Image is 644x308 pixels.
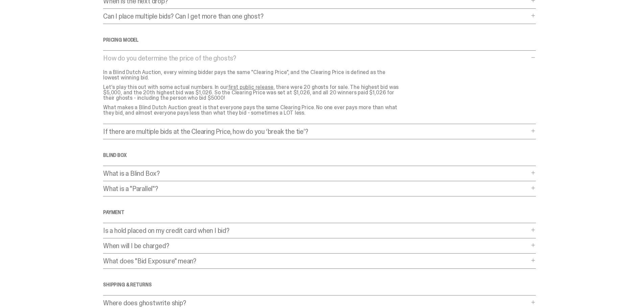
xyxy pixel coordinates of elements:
[103,258,529,264] p: What does "Bid Exposure" mean?
[103,242,529,249] p: When will I be charged?
[103,105,401,116] p: What makes a Blind Dutch Auction great is that everyone pays the same Clearing Price. No one ever...
[103,153,536,158] h4: Blind Box
[103,128,529,135] p: If there are multiple bids at the Clearing Price, how do you ‘break the tie’?
[103,300,529,306] p: Where does ghostwrite ship?
[103,210,536,215] h4: Payment
[103,227,529,234] p: Is a hold placed on my credit card when I bid?
[103,282,536,287] h4: SHIPPING & RETURNS
[103,70,401,80] p: In a Blind Dutch Auction, every winning bidder pays the same "Clearing Price", and the Clearing P...
[103,55,529,62] p: How do you determine the price of the ghosts?
[103,38,536,42] h4: Pricing Model
[103,185,529,192] p: What is a "Parallel"?
[103,170,529,177] p: What is a Blind Box?
[103,13,529,20] p: Can I place multiple bids? Can I get more than one ghost?
[103,85,401,101] p: Let's play this out with some actual numbers. In our , there were 20 ghosts for sale. The highest...
[228,84,273,91] a: first public release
